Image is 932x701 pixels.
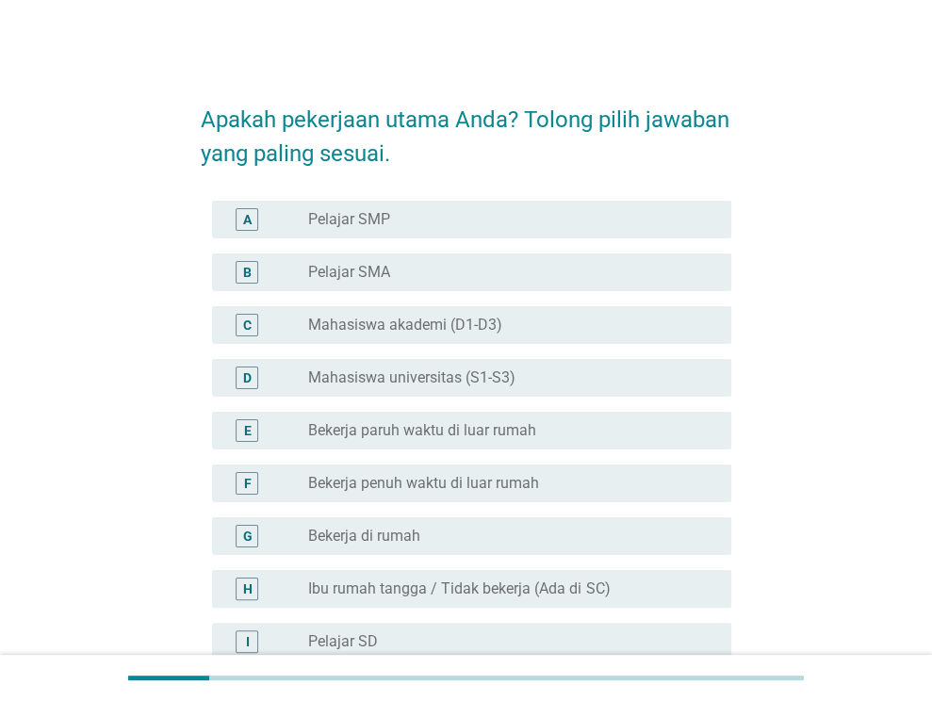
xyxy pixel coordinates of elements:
[243,262,252,282] div: B
[308,210,390,229] label: Pelajar SMP
[308,632,378,651] label: Pelajar SD
[308,527,420,546] label: Bekerja di rumah
[243,315,252,334] div: C
[201,84,731,171] h2: Apakah pekerjaan utama Anda? Tolong pilih jawaban yang paling sesuai.
[242,579,252,598] div: H
[308,316,502,334] label: Mahasiswa akademi (D1-D3)
[308,263,390,282] label: Pelajar SMA
[242,526,252,546] div: G
[243,209,252,229] div: A
[243,420,251,440] div: E
[245,631,249,651] div: I
[243,367,252,387] div: D
[308,421,536,440] label: Bekerja paruh waktu di luar rumah
[243,473,251,493] div: F
[308,579,610,598] label: Ibu rumah tangga / Tidak bekerja (Ada di SC)
[308,368,515,387] label: Mahasiswa universitas (S1-S3)
[308,474,539,493] label: Bekerja penuh waktu di luar rumah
